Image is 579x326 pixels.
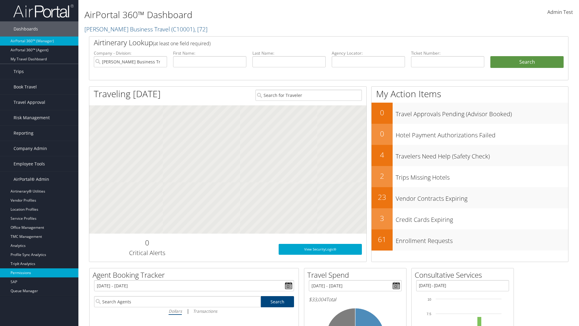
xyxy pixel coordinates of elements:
[94,50,167,56] label: Company - Division:
[307,270,406,280] h2: Travel Spend
[14,64,24,79] span: Trips
[428,298,431,301] tspan: 10
[261,296,294,307] a: Search
[171,25,195,33] span: ( C10001 )
[14,110,50,125] span: Risk Management
[396,107,568,118] h3: Travel Approvals Pending (Advisor Booked)
[169,308,182,314] i: Dollars
[396,128,568,139] h3: Hotel Payment Authorizations Failed
[94,249,200,257] h3: Critical Alerts
[396,234,568,245] h3: Enrollment Requests
[415,270,514,280] h2: Consultative Services
[396,191,568,203] h3: Vendor Contracts Expiring
[94,296,261,307] input: Search Agents
[14,95,45,110] span: Travel Approval
[372,213,393,223] h2: 3
[94,238,200,248] h2: 0
[84,25,207,33] a: [PERSON_NAME] Business Travel
[252,50,326,56] label: Last Name:
[332,50,405,56] label: Agency Locator:
[14,141,47,156] span: Company Admin
[309,296,402,303] h6: Total
[372,166,568,187] a: 2Trips Missing Hotels
[372,229,568,251] a: 61Enrollment Requests
[153,40,210,47] span: (at least one field required)
[372,103,568,124] a: 0Travel Approvals Pending (Advisor Booked)
[372,171,393,181] h2: 2
[14,21,38,37] span: Dashboards
[547,3,573,22] a: Admin Test
[14,79,37,94] span: Book Travel
[372,124,568,145] a: 0Hotel Payment Authorizations Failed
[94,88,161,100] h1: Traveling [DATE]
[193,308,217,314] i: Transactions
[372,88,568,100] h1: My Action Items
[309,296,326,303] span: $33,004
[94,37,524,48] h2: Airtinerary Lookup
[14,126,33,141] span: Reporting
[255,90,362,101] input: Search for Traveler
[84,8,410,21] h1: AirPortal 360™ Dashboard
[372,145,568,166] a: 4Travelers Need Help (Safety Check)
[372,234,393,245] h2: 61
[372,129,393,139] h2: 0
[490,56,564,68] button: Search
[372,150,393,160] h2: 4
[372,208,568,229] a: 3Credit Cards Expiring
[94,307,294,315] div: |
[93,270,299,280] h2: Agent Booking Tracker
[396,170,568,182] h3: Trips Missing Hotels
[372,192,393,202] h2: 23
[14,172,49,187] span: AirPortal® Admin
[279,244,362,255] a: View SecurityLogic®
[13,4,74,18] img: airportal-logo.png
[372,107,393,118] h2: 0
[396,149,568,161] h3: Travelers Need Help (Safety Check)
[173,50,246,56] label: First Name:
[195,25,207,33] span: , [ 72 ]
[372,187,568,208] a: 23Vendor Contracts Expiring
[427,312,431,316] tspan: 7.5
[14,156,45,171] span: Employee Tools
[411,50,484,56] label: Ticket Number:
[396,213,568,224] h3: Credit Cards Expiring
[547,9,573,15] span: Admin Test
